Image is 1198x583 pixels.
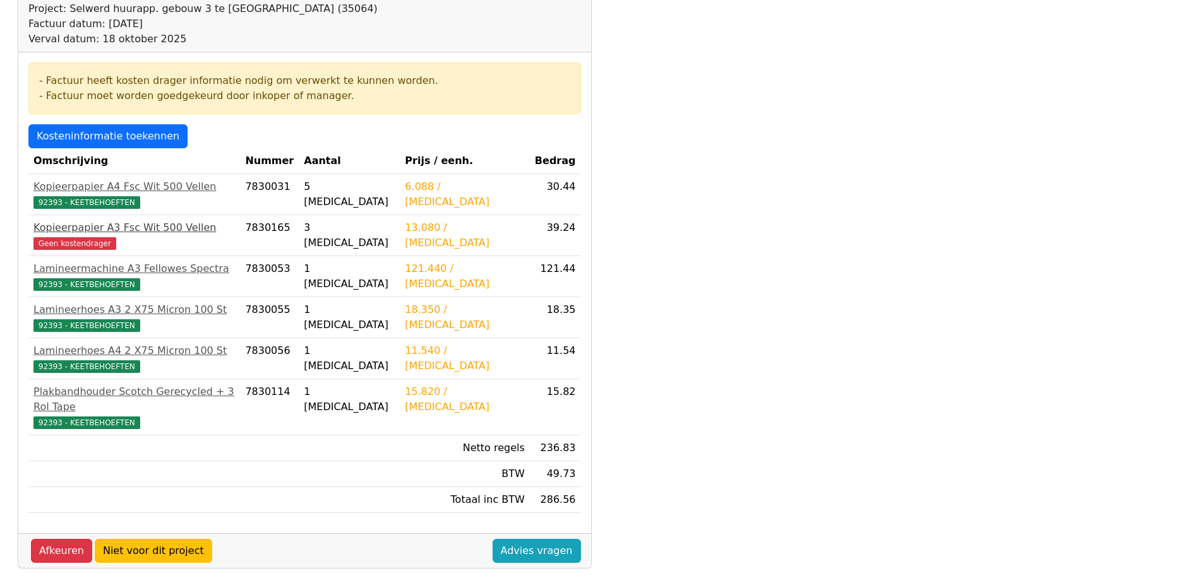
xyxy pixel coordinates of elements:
[28,16,378,32] div: Factuur datum: [DATE]
[530,174,581,215] td: 30.44
[28,32,378,47] div: Verval datum: 18 oktober 2025
[240,297,299,338] td: 7830055
[33,179,235,209] a: Kopieerpapier A4 Fsc Wit 500 Vellen92393 - KEETBEHOEFTEN
[304,302,395,333] div: 1 [MEDICAL_DATA]
[240,256,299,297] td: 7830053
[240,174,299,215] td: 7830031
[530,461,581,487] td: 49.73
[530,379,581,435] td: 15.82
[33,416,140,429] span: 92393 - KEETBEHOEFTEN
[33,179,235,194] div: Kopieerpapier A4 Fsc Wit 500 Vellen
[33,261,235,291] a: Lamineermachine A3 Fellowes Spectra92393 - KEETBEHOEFTEN
[530,297,581,338] td: 18.35
[405,220,524,250] div: 13.080 / [MEDICAL_DATA]
[304,343,395,374] div: 1 [MEDICAL_DATA]
[530,148,581,174] th: Bedrag
[39,88,570,103] div: - Factuur moet worden goedgekeurd door inkoper of manager.
[405,261,524,291] div: 121.440 / [MEDICAL_DATA]
[493,539,581,563] a: Advies vragen
[405,302,524,333] div: 18.350 / [MEDICAL_DATA]
[39,73,570,88] div: - Factuur heeft kosten drager informatie nodig om verwerkt te kunnen worden.
[405,179,524,209] div: 6.088 / [MEDICAL_DATA]
[304,261,395,291] div: 1 [MEDICAL_DATA]
[299,148,400,174] th: Aantal
[33,360,140,373] span: 92393 - KEETBEHOEFTEN
[33,384,235,415] div: Plakbandhouder Scotch Gerecycled + 3 Rol Tape
[33,237,116,250] span: Geen kostendrager
[400,148,529,174] th: Prijs / eenh.
[33,196,140,209] span: 92393 - KEETBEHOEFTEN
[33,302,235,333] a: Lamineerhoes A3 2 X75 Micron 100 St92393 - KEETBEHOEFTEN
[28,124,188,148] a: Kosteninformatie toekennen
[530,215,581,256] td: 39.24
[530,487,581,513] td: 286.56
[530,256,581,297] td: 121.44
[31,539,92,563] a: Afkeuren
[240,215,299,256] td: 7830165
[530,338,581,379] td: 11.54
[33,384,235,430] a: Plakbandhouder Scotch Gerecycled + 3 Rol Tape92393 - KEETBEHOEFTEN
[304,179,395,209] div: 5 [MEDICAL_DATA]
[405,343,524,374] div: 11.540 / [MEDICAL_DATA]
[33,343,235,358] div: Lamineerhoes A4 2 X75 Micron 100 St
[405,384,524,415] div: 15.820 / [MEDICAL_DATA]
[28,148,240,174] th: Omschrijving
[33,278,140,291] span: 92393 - KEETBEHOEFTEN
[400,461,529,487] td: BTW
[240,379,299,435] td: 7830114
[530,435,581,461] td: 236.83
[304,220,395,250] div: 3 [MEDICAL_DATA]
[33,220,235,250] a: Kopieerpapier A3 Fsc Wit 500 VellenGeen kostendrager
[33,302,235,317] div: Lamineerhoes A3 2 X75 Micron 100 St
[33,319,140,332] span: 92393 - KEETBEHOEFTEN
[33,343,235,374] a: Lamineerhoes A4 2 X75 Micron 100 St92393 - KEETBEHOEFTEN
[95,539,212,563] a: Niet voor dit project
[400,435,529,461] td: Netto regels
[28,1,378,16] div: Project: Selwerd huurapp. gebouw 3 te [GEOGRAPHIC_DATA] (35064)
[33,261,235,276] div: Lamineermachine A3 Fellowes Spectra
[240,148,299,174] th: Nummer
[304,384,395,415] div: 1 [MEDICAL_DATA]
[33,220,235,235] div: Kopieerpapier A3 Fsc Wit 500 Vellen
[400,487,529,513] td: Totaal inc BTW
[240,338,299,379] td: 7830056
